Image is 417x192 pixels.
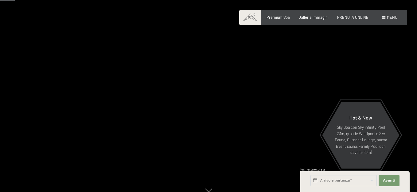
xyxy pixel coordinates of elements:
[300,167,325,171] span: Richiesta express
[334,124,388,155] p: Sky Spa con Sky infinity Pool 23m, grande Whirlpool e Sky Sauna, Outdoor Lounge, nuova Event saun...
[349,115,372,120] span: Hot & New
[267,15,290,20] a: Premium Spa
[379,175,399,186] button: Avanti
[383,178,395,183] span: Avanti
[387,15,397,20] span: Menu
[337,15,368,20] a: PRENOTA ONLINE
[298,15,329,20] a: Galleria immagini
[322,101,400,169] a: Hot & New Sky Spa con Sky infinity Pool 23m, grande Whirlpool e Sky Sauna, Outdoor Lounge, nuova ...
